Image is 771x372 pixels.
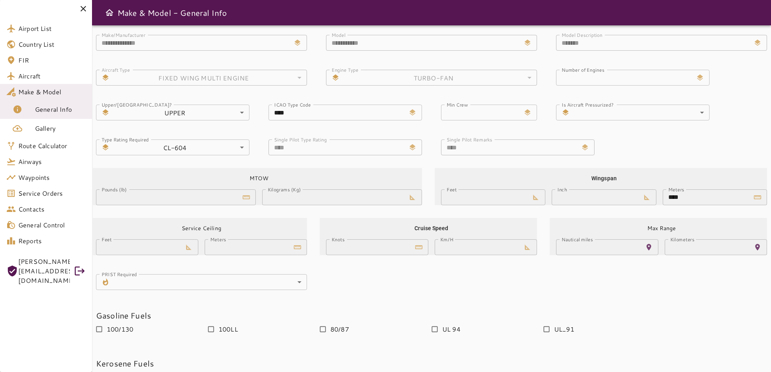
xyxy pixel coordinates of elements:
[113,139,249,155] div: CL-604
[113,105,249,120] div: UPPER
[562,31,602,38] label: Model Description
[447,101,468,108] label: Min Crew
[18,257,70,285] span: [PERSON_NAME][EMAIL_ADDRESS][DOMAIN_NAME]
[18,157,86,166] span: Airways
[18,189,86,198] span: Service Orders
[18,141,86,151] span: Route Calculator
[573,105,710,120] div: ​
[18,55,86,65] span: FIR
[219,324,238,334] span: 100LL
[274,136,326,143] label: Single Pilot Type Rating
[332,66,359,73] label: Engine Type
[102,271,137,277] label: PRIST Required
[102,236,112,242] label: Feet
[102,101,172,108] label: Upper/[GEOGRAPHIC_DATA]?
[332,31,345,38] label: Model
[591,174,617,183] h6: Wingspan
[668,186,684,193] label: Meters
[562,101,614,108] label: Is Aircraft Pressurized?
[113,70,307,86] div: FIXED WING MULTI ENGINE
[554,324,574,334] span: UL_91
[18,24,86,33] span: Airport List
[210,236,226,242] label: Meters
[35,105,86,114] span: General Info
[440,236,453,242] label: Km/H
[18,40,86,49] span: Country List
[562,66,604,73] label: Number of Engines
[102,186,127,193] label: Pounds (lb)
[274,101,311,108] label: ICAO Type Code
[670,236,694,242] label: Kilometers
[18,220,86,230] span: General Control
[113,274,307,290] div: ​
[447,136,493,143] label: Single Pilot Remarks
[447,186,457,193] label: Feet
[35,124,86,133] span: Gallery
[647,224,676,233] h6: Max Range
[330,324,349,334] span: 80/87
[182,224,221,233] h6: Service Ceiling
[102,66,130,73] label: Aircraft Type
[102,31,146,38] label: Make/Manufacturer
[442,324,460,334] span: UL 94
[268,186,301,193] label: Kilograms (Kg)
[18,236,86,246] span: Reports
[96,357,154,370] h6: Kerosene Fuels
[249,174,269,183] h6: MTOW
[96,309,151,322] h6: Gasoline Fuels
[562,236,593,242] label: Nautical miles
[414,224,448,233] h6: Cruise Speed
[18,173,86,182] span: Waypoints
[332,236,345,242] label: Knots
[18,87,86,97] span: Make & Model
[18,204,86,214] span: Contacts
[102,5,117,21] button: Open drawer
[343,70,537,86] div: TURBO-FAN
[18,71,86,81] span: Aircraft
[117,6,227,19] h6: Make & Model - General Info
[557,186,567,193] label: Inch
[102,136,149,143] label: Type Rating Required
[107,324,133,334] span: 100/130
